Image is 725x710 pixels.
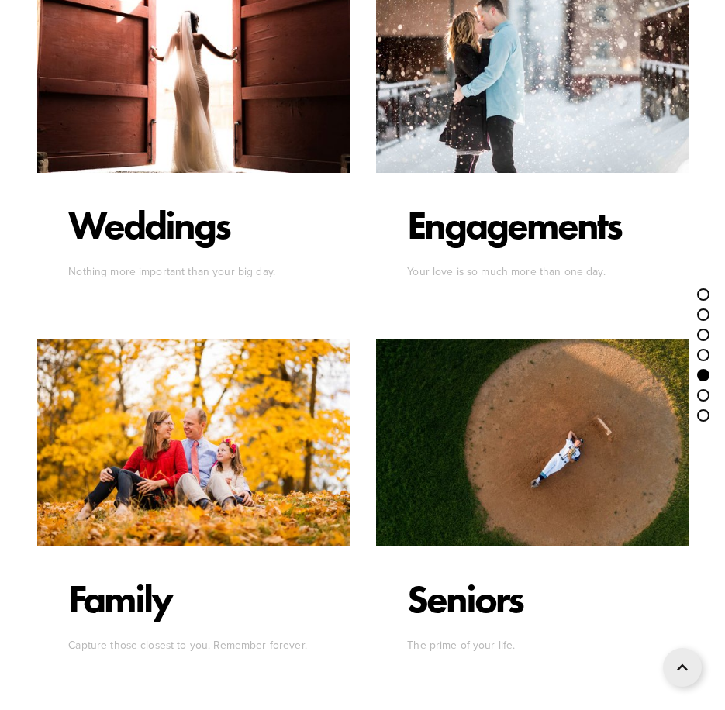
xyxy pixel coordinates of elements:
p: Engagements [407,202,621,249]
p: Seniors [407,576,523,623]
p: The prime of your life. [407,636,657,656]
a: Spokane Family Photographers [37,339,350,546]
p: Weddings [68,202,230,249]
p: Family [68,576,172,623]
p: Your love is so much more than one day. [407,262,657,281]
p: Nothing more important than your big day. [68,262,318,281]
a: CDA Senior Photographers [376,339,689,546]
p: Capture those closest to you. Remember forever. [68,636,318,656]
